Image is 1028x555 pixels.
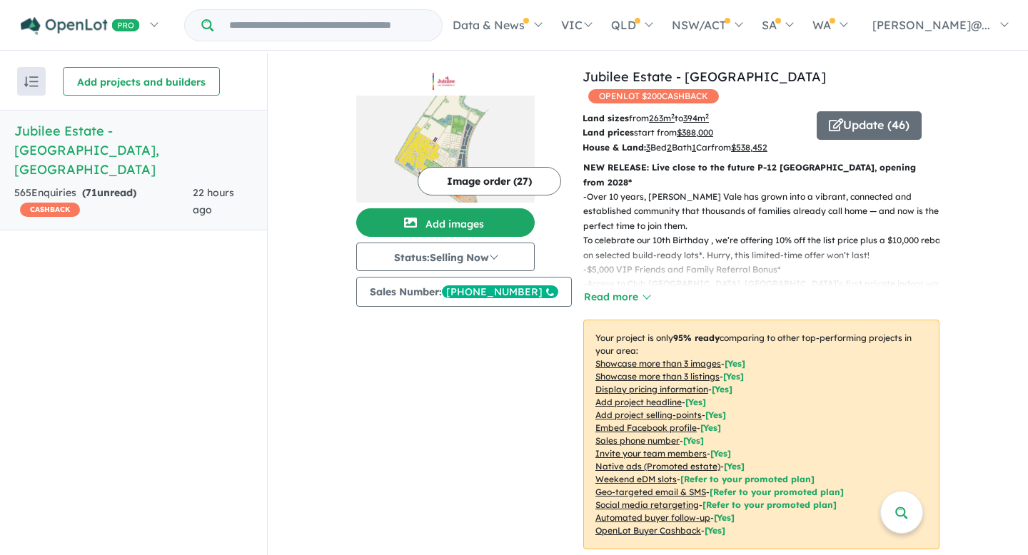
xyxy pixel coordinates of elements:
[649,113,675,123] u: 263 m
[714,512,735,523] span: [Yes]
[14,121,253,179] h5: Jubilee Estate - [GEOGRAPHIC_DATA] , [GEOGRAPHIC_DATA]
[595,435,680,446] u: Sales phone number
[442,285,558,298] div: [PHONE_NUMBER]
[356,243,535,271] button: Status:Selling Now
[193,186,234,216] span: 22 hours ago
[24,76,39,87] img: sort.svg
[20,203,80,217] span: CASHBACK
[595,409,702,420] u: Add project selling-points
[82,186,136,199] strong: ( unread)
[583,113,629,123] b: Land sizes
[705,112,709,120] sup: 2
[667,142,672,153] u: 2
[356,67,535,203] a: Jubilee Estate - Wyndham Vale LogoJubilee Estate - Wyndham Vale
[710,487,844,497] span: [Refer to your promoted plan]
[595,422,697,433] u: Embed Facebook profile
[705,525,725,536] span: [Yes]
[724,461,745,472] span: [Yes]
[216,10,439,41] input: Try estate name, suburb, builder or developer
[712,384,732,394] span: [ Yes ]
[595,448,707,459] u: Invite your team members
[583,277,951,320] p: - Access to Club [GEOGRAPHIC_DATA], [GEOGRAPHIC_DATA]’s first private indoor water park which fea...
[583,289,650,305] button: Read more
[583,142,646,153] b: House & Land:
[595,358,721,369] u: Showcase more than 3 images
[595,474,677,484] u: Weekend eDM slots
[685,397,706,407] span: [ Yes ]
[583,68,826,85] a: Jubilee Estate - [GEOGRAPHIC_DATA]
[583,161,939,190] p: NEW RELEASE: Live close to the future P-12 [GEOGRAPHIC_DATA], opening from 2028*
[692,142,696,153] u: 1
[86,186,97,199] span: 71
[710,448,731,459] span: [ Yes ]
[63,67,220,96] button: Add projects and builders
[583,190,951,263] p: - Over 10 years, [PERSON_NAME] Vale has grown into a vibrant, connected and established community...
[675,113,709,123] span: to
[583,263,951,277] p: - $5,000 VIP Friends and Family Referral Bonus*
[595,487,706,497] u: Geo-targeted email & SMS
[595,384,708,394] u: Display pricing information
[595,371,720,382] u: Showcase more than 3 listings
[731,142,767,153] u: $ 538,452
[583,126,806,140] p: start from
[588,89,719,103] span: OPENLOT $ 200 CASHBACK
[583,111,806,126] p: from
[595,499,699,510] u: Social media retargeting
[595,512,710,523] u: Automated buyer follow-up
[700,422,721,433] span: [ Yes ]
[683,435,704,446] span: [ Yes ]
[702,499,837,510] span: [Refer to your promoted plan]
[583,141,806,155] p: Bed Bath Car from
[680,474,815,484] span: [Refer to your promoted plan]
[356,96,535,203] img: Jubilee Estate - Wyndham Vale
[595,525,701,536] u: OpenLot Buyer Cashback
[595,461,720,472] u: Native ads (Promoted estate)
[418,167,561,195] button: Image order (27)
[583,127,634,138] b: Land prices
[725,358,745,369] span: [ Yes ]
[595,397,682,407] u: Add project headline
[723,371,744,382] span: [ Yes ]
[14,185,193,219] div: 565 Enquir ies
[817,111,922,140] button: Update (46)
[683,113,709,123] u: 394 m
[671,112,675,120] sup: 2
[673,332,720,343] b: 95 % ready
[646,142,650,153] u: 3
[21,17,140,35] img: Openlot PRO Logo White
[872,18,990,32] span: [PERSON_NAME]@...
[356,208,535,237] button: Add images
[705,409,726,420] span: [ Yes ]
[362,73,529,90] img: Jubilee Estate - Wyndham Vale Logo
[677,127,713,138] u: $ 388,000
[583,320,939,549] p: Your project is only comparing to other top-performing projects in your area: - - - - - - - - - -...
[356,277,572,307] button: Sales Number:[PHONE_NUMBER]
